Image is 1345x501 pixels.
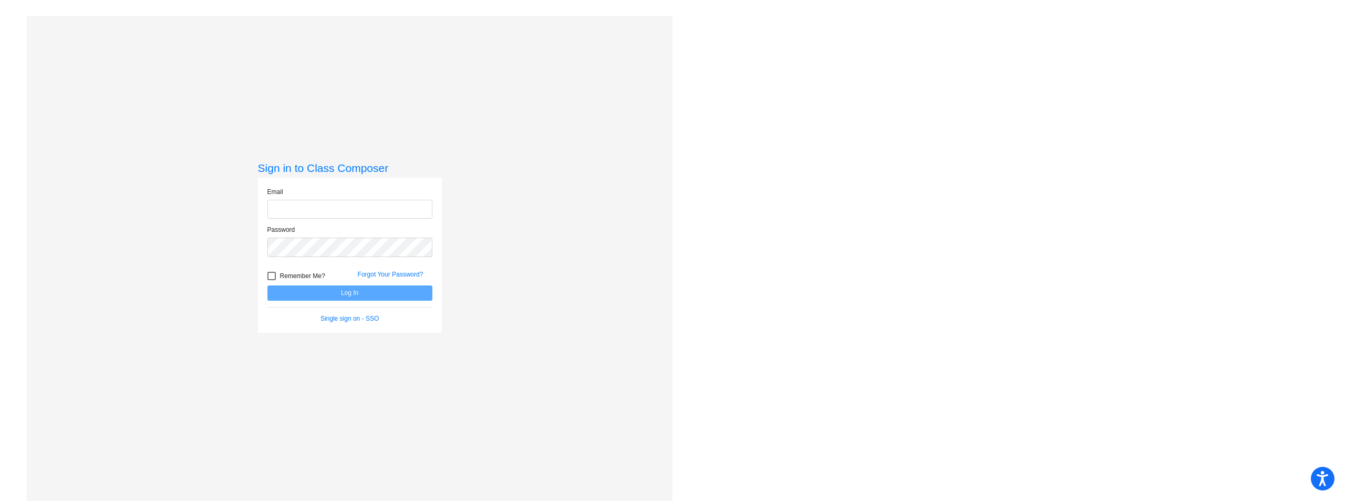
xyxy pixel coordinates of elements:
label: Password [267,225,295,234]
a: Forgot Your Password? [358,271,423,278]
span: Remember Me? [280,270,325,282]
label: Email [267,187,283,197]
button: Log In [267,285,432,301]
a: Single sign on - SSO [320,315,379,322]
h3: Sign in to Class Composer [258,161,442,175]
